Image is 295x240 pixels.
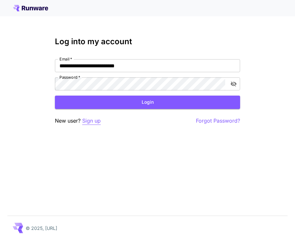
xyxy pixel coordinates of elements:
[55,37,240,46] h3: Log into my account
[55,96,240,109] button: Login
[59,74,80,80] label: Password
[82,117,101,125] button: Sign up
[55,117,101,125] p: New user?
[26,225,57,232] p: © 2025, [URL]
[59,56,72,62] label: Email
[228,78,239,90] button: toggle password visibility
[196,117,240,125] button: Forgot Password?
